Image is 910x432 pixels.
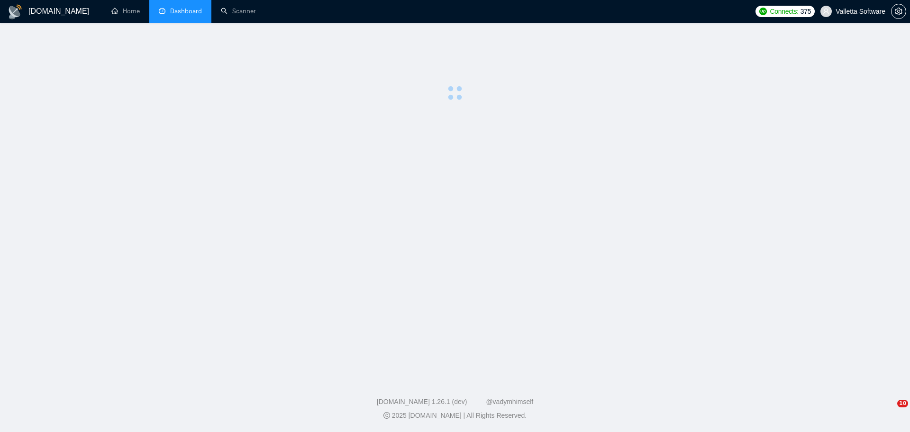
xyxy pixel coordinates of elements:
[759,8,767,15] img: upwork-logo.png
[770,6,798,17] span: Connects:
[891,8,906,15] a: setting
[878,400,901,423] iframe: Intercom live chat
[8,4,23,19] img: logo
[221,7,256,15] a: searchScanner
[8,411,902,421] div: 2025 [DOMAIN_NAME] | All Rights Reserved.
[383,412,390,419] span: copyright
[891,4,906,19] button: setting
[823,8,829,15] span: user
[801,6,811,17] span: 375
[892,8,906,15] span: setting
[159,8,165,14] span: dashboard
[170,7,202,15] span: Dashboard
[897,400,908,407] span: 10
[111,7,140,15] a: homeHome
[377,398,467,405] a: [DOMAIN_NAME] 1.26.1 (dev)
[486,398,533,405] a: @vadymhimself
